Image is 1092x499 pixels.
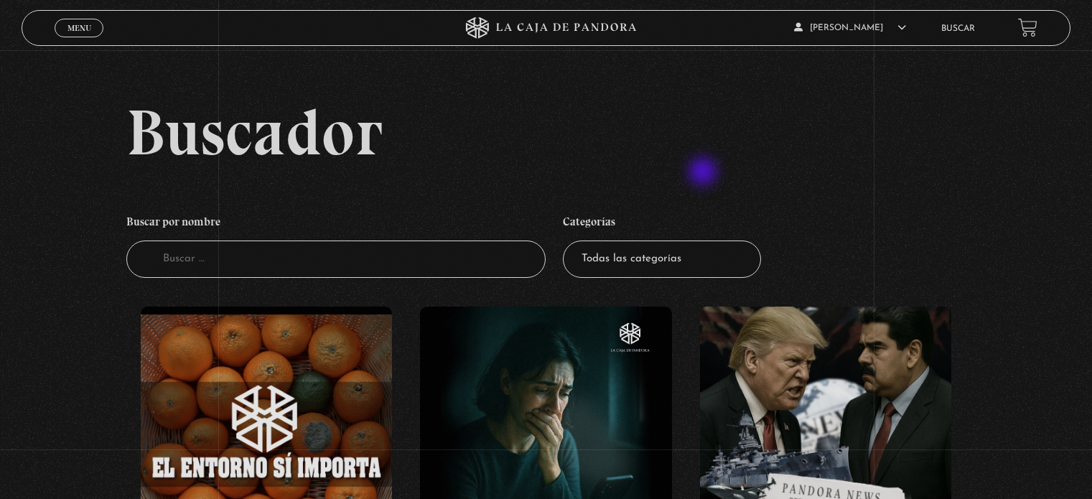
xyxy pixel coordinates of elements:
[941,24,975,33] a: Buscar
[62,36,96,46] span: Cerrar
[1018,18,1037,37] a: View your shopping cart
[67,24,91,32] span: Menu
[563,207,761,241] h4: Categorías
[126,100,1070,164] h2: Buscador
[126,207,546,241] h4: Buscar por nombre
[794,24,906,32] span: [PERSON_NAME]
